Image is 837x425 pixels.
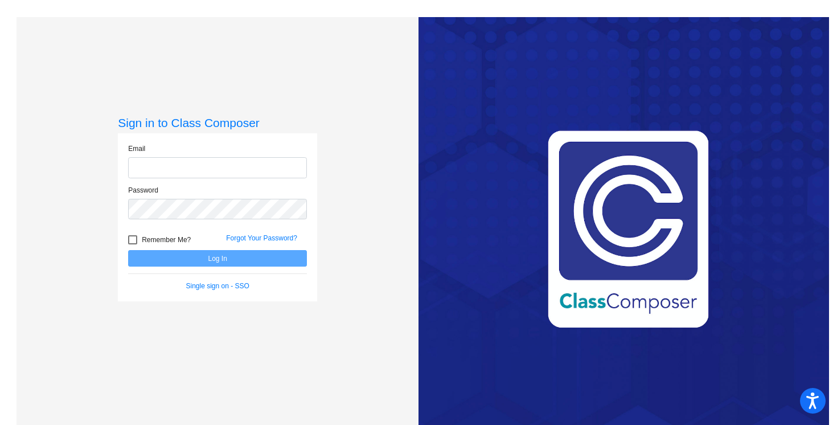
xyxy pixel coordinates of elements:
[128,144,145,154] label: Email
[128,185,158,195] label: Password
[226,234,297,242] a: Forgot Your Password?
[128,250,307,267] button: Log In
[142,233,191,247] span: Remember Me?
[118,116,317,130] h3: Sign in to Class Composer
[186,282,249,290] a: Single sign on - SSO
